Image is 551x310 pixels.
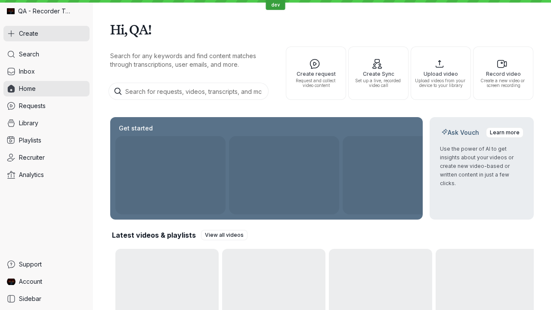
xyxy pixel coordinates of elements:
[19,170,44,179] span: Analytics
[473,46,533,100] button: Record videoCreate a new video or screen recording
[7,7,15,15] img: QA - Recorder Testing avatar
[286,46,346,100] button: Create requestRequest and collect video content
[19,102,46,110] span: Requests
[415,78,467,88] span: Upload videos from your device to your library
[112,230,196,240] h2: Latest videos & playlists
[7,277,15,286] img: QA Dev Recorder avatar
[290,71,342,77] span: Create request
[348,46,409,100] button: Create SyncSet up a live, recorded video call
[440,128,481,137] h2: Ask Vouch
[110,17,534,41] h1: Hi, QA!
[490,128,520,137] span: Learn more
[19,84,36,93] span: Home
[19,119,38,127] span: Library
[3,98,90,114] a: Requests
[415,71,467,77] span: Upload video
[3,133,90,148] a: Playlists
[3,150,90,165] a: Recruiter
[19,136,41,145] span: Playlists
[3,46,90,62] a: Search
[110,52,270,69] p: Search for any keywords and find content matches through transcriptions, user emails, and more.
[411,46,471,100] button: Upload videoUpload videos from your device to your library
[440,145,523,188] p: Use the power of AI to get insights about your videos or create new video-based or written conten...
[352,71,405,77] span: Create Sync
[3,291,90,307] a: Sidebar
[477,78,529,88] span: Create a new video or screen recording
[19,67,35,76] span: Inbox
[486,127,523,138] a: Learn more
[19,277,42,286] span: Account
[108,83,269,100] input: Search for requests, videos, transcripts, and more...
[19,50,39,59] span: Search
[19,29,38,38] span: Create
[290,78,342,88] span: Request and collect video content
[18,7,73,15] span: QA - Recorder Testing
[19,260,42,269] span: Support
[205,231,244,239] span: View all videos
[3,81,90,96] a: Home
[352,78,405,88] span: Set up a live, recorded video call
[3,26,90,41] button: Create
[477,71,529,77] span: Record video
[3,115,90,131] a: Library
[3,3,90,19] div: QA - Recorder Testing
[19,294,41,303] span: Sidebar
[201,230,248,240] a: View all videos
[3,64,90,79] a: Inbox
[3,274,90,289] a: QA Dev Recorder avatarAccount
[3,167,90,183] a: Analytics
[19,153,45,162] span: Recruiter
[3,257,90,272] a: Support
[117,124,155,133] h2: Get started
